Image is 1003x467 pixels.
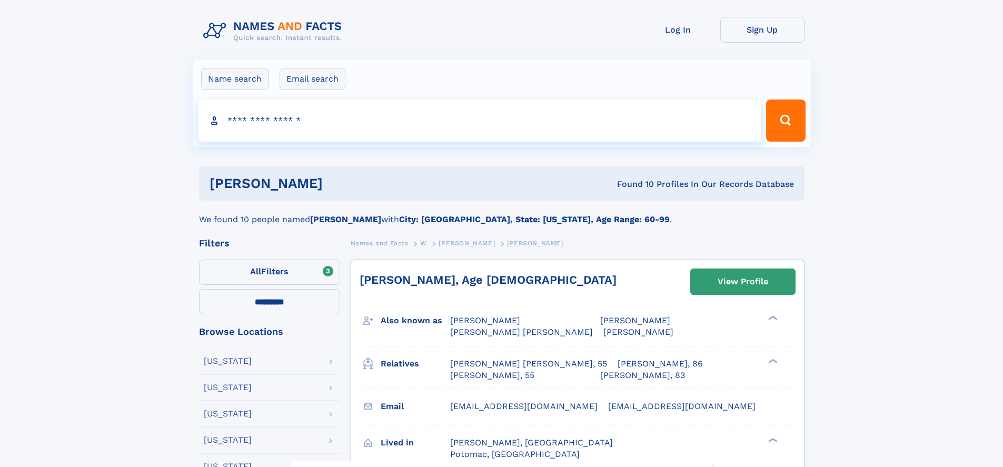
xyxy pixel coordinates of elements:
[420,240,427,247] span: W
[450,401,598,411] span: [EMAIL_ADDRESS][DOMAIN_NAME]
[766,436,778,443] div: ❯
[450,370,534,381] a: [PERSON_NAME], 55
[718,270,768,294] div: View Profile
[450,438,613,448] span: [PERSON_NAME], [GEOGRAPHIC_DATA]
[603,327,673,337] span: [PERSON_NAME]
[250,266,261,276] span: All
[450,327,593,337] span: [PERSON_NAME] [PERSON_NAME]
[439,236,495,250] a: [PERSON_NAME]
[600,370,685,381] a: [PERSON_NAME], 83
[310,214,381,224] b: [PERSON_NAME]
[204,436,252,444] div: [US_STATE]
[199,17,351,45] img: Logo Names and Facts
[450,315,520,325] span: [PERSON_NAME]
[381,312,450,330] h3: Also known as
[351,236,409,250] a: Names and Facts
[636,17,720,43] a: Log In
[766,315,778,322] div: ❯
[450,449,580,459] span: Potomac, [GEOGRAPHIC_DATA]
[201,68,269,90] label: Name search
[381,355,450,373] h3: Relatives
[420,236,427,250] a: W
[381,434,450,452] h3: Lived in
[470,178,794,190] div: Found 10 Profiles In Our Records Database
[204,357,252,365] div: [US_STATE]
[608,401,756,411] span: [EMAIL_ADDRESS][DOMAIN_NAME]
[766,357,778,364] div: ❯
[199,327,340,336] div: Browse Locations
[399,214,670,224] b: City: [GEOGRAPHIC_DATA], State: [US_STATE], Age Range: 60-99
[280,68,345,90] label: Email search
[691,269,795,294] a: View Profile
[210,177,470,190] h1: [PERSON_NAME]
[381,398,450,415] h3: Email
[439,240,495,247] span: [PERSON_NAME]
[600,315,670,325] span: [PERSON_NAME]
[618,358,703,370] a: [PERSON_NAME], 86
[199,260,340,285] label: Filters
[360,273,617,286] a: [PERSON_NAME], Age [DEMOGRAPHIC_DATA]
[507,240,563,247] span: [PERSON_NAME]
[204,383,252,392] div: [US_STATE]
[720,17,805,43] a: Sign Up
[204,410,252,418] div: [US_STATE]
[198,100,762,142] input: search input
[450,358,607,370] a: [PERSON_NAME] [PERSON_NAME], 55
[199,239,340,248] div: Filters
[199,201,805,226] div: We found 10 people named with .
[766,100,805,142] button: Search Button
